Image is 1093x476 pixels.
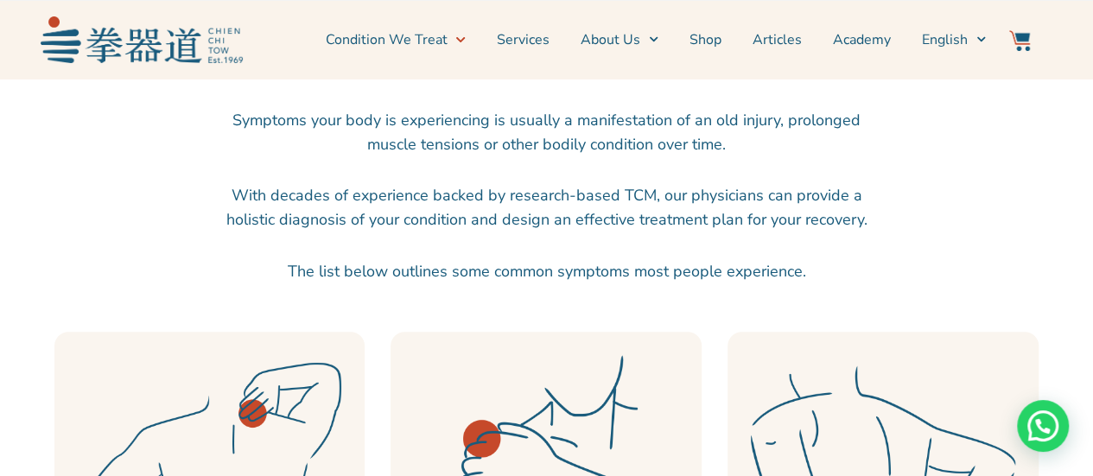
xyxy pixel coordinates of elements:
[581,18,658,61] a: About Us
[325,18,465,61] a: Condition We Treat
[922,18,986,61] a: English
[497,18,550,61] a: Services
[753,18,802,61] a: Articles
[223,259,871,283] p: The list below outlines some common symptoms most people experience.
[251,18,986,61] nav: Menu
[922,29,968,50] span: English
[689,18,721,61] a: Shop
[1009,30,1030,51] img: Website Icon-03
[9,44,1084,82] h2: Conditions We Treat
[223,108,871,156] p: Symptoms your body is experiencing is usually a manifestation of an old injury, prolonged muscle ...
[833,18,891,61] a: Academy
[223,183,871,232] p: With decades of experience backed by research-based TCM, our physicians can provide a holistic di...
